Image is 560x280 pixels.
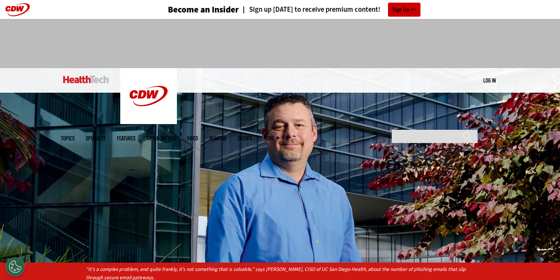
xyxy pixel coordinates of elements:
span: Topics [61,135,74,141]
span: More [264,135,279,141]
a: MonITor [209,135,226,141]
a: CDW [120,118,177,126]
a: Events [238,135,252,141]
a: Video [187,135,198,141]
a: Sign Up [388,3,420,17]
h3: Become an Insider [168,5,239,14]
button: Open Preferences [6,257,25,276]
img: Home [120,68,177,124]
div: User menu [483,76,496,84]
a: Become an Insider [140,5,239,14]
iframe: advertisement [143,26,418,61]
span: Specialty [86,135,105,141]
div: Cookies Settings [6,257,25,276]
a: Log in [483,77,496,84]
img: Home [63,76,109,83]
a: Features [117,135,135,141]
a: Sign up [DATE] to receive premium content! [239,6,380,13]
a: Tips & Tactics [147,135,175,141]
